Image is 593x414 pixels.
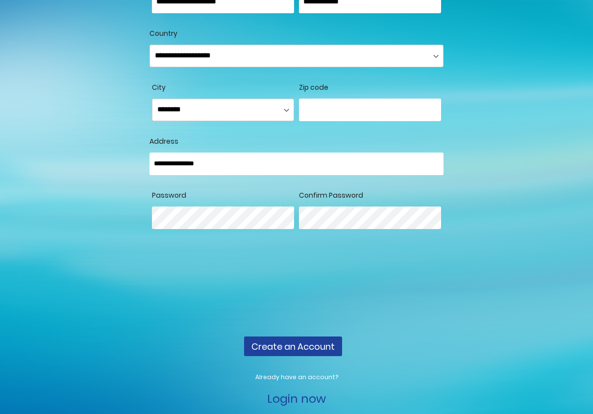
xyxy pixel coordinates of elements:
span: Address [149,136,178,146]
span: City [152,82,166,92]
a: Login now [267,390,326,407]
span: Password [152,190,186,200]
span: Create an Account [251,340,335,353]
iframe: reCAPTCHA [149,274,298,312]
p: Already have an account? [149,373,444,382]
button: Create an Account [244,336,342,356]
span: Country [149,28,177,38]
span: Zip code [299,82,328,92]
span: Confirm Password [299,190,363,200]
